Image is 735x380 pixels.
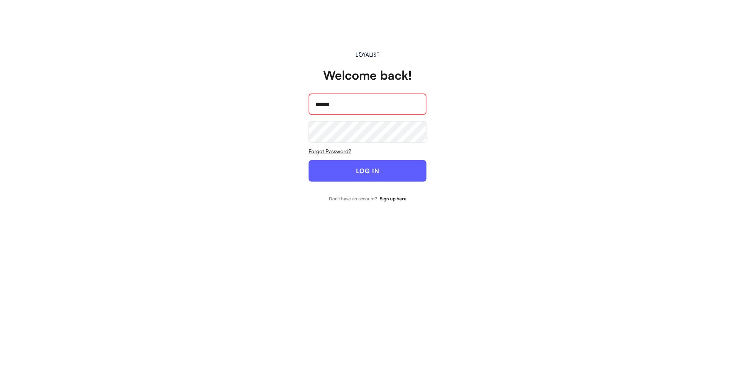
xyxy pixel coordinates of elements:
u: Forgot Password? [309,148,351,154]
div: Welcome back! [323,69,412,81]
button: LOG IN [309,160,426,182]
div: Don't have an account? [329,197,377,201]
img: Main.svg [354,51,381,57]
strong: Sign up here [380,196,407,201]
